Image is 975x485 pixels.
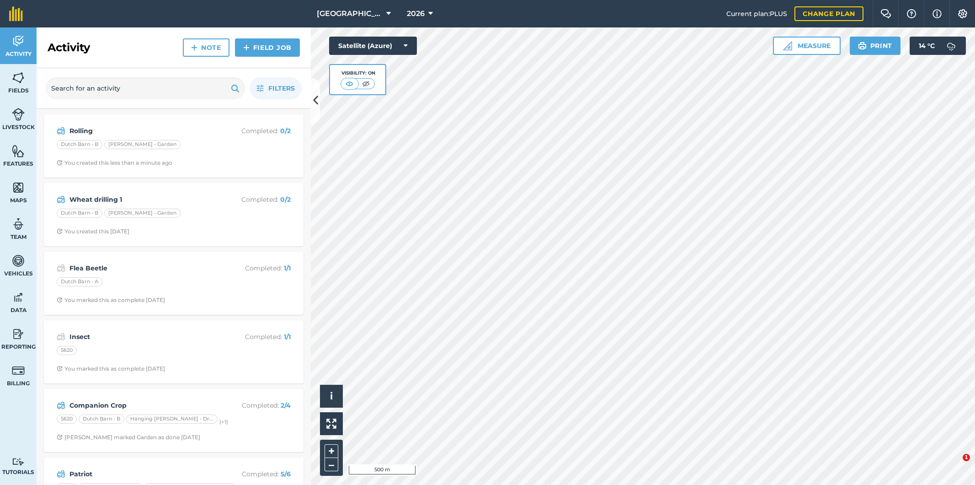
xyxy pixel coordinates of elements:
strong: Insect [69,332,214,342]
button: Print [850,37,901,55]
div: Dutch Barn - B [57,209,102,218]
a: Companion CropCompleted: 2/45620Dutch Barn - BHanging [PERSON_NAME] - Driveway(+1)Clock with arro... [49,394,298,447]
img: Clock with arrow pointing clockwise [57,160,63,166]
img: Ruler icon [783,41,792,50]
p: Completed : [218,469,291,479]
button: + [325,444,338,458]
button: 14 °C [910,37,966,55]
strong: 1 / 1 [284,333,291,341]
strong: Wheat drilling 1 [69,194,214,205]
input: Search for an activity [46,77,245,99]
strong: 0 / 2 [280,195,291,204]
div: Visibility: On [341,70,375,77]
button: – [325,458,338,471]
p: Completed : [218,263,291,273]
div: You created this less than a minute ago [57,159,172,167]
span: [GEOGRAPHIC_DATA] [317,8,383,19]
strong: Patriot [69,469,214,479]
span: 2026 [407,8,425,19]
small: (+ 1 ) [219,419,228,425]
button: Measure [773,37,841,55]
strong: 0 / 2 [280,127,291,135]
div: Dutch Barn - B [79,415,124,424]
span: 14 ° C [919,37,935,55]
img: svg+xml;base64,PD94bWwgdmVyc2lvbj0iMS4wIiBlbmNvZGluZz0idXRmLTgiPz4KPCEtLSBHZW5lcmF0b3I6IEFkb2JlIE... [12,327,25,341]
button: Filters [250,77,302,99]
img: svg+xml;base64,PHN2ZyB4bWxucz0iaHR0cDovL3d3dy53My5vcmcvMjAwMC9zdmciIHdpZHRoPSIxNyIgaGVpZ2h0PSIxNy... [932,8,942,19]
img: fieldmargin Logo [9,6,23,21]
strong: Flea Beetle [69,263,214,273]
img: svg+xml;base64,PHN2ZyB4bWxucz0iaHR0cDovL3d3dy53My5vcmcvMjAwMC9zdmciIHdpZHRoPSIxNCIgaGVpZ2h0PSIyNC... [191,42,197,53]
strong: 1 / 1 [284,264,291,272]
div: You marked this as complete [DATE] [57,365,165,372]
span: Current plan : PLUS [726,9,787,19]
div: Dutch Barn - A [57,277,102,286]
img: svg+xml;base64,PD94bWwgdmVyc2lvbj0iMS4wIiBlbmNvZGluZz0idXRmLTgiPz4KPCEtLSBHZW5lcmF0b3I6IEFkb2JlIE... [942,37,960,55]
p: Completed : [218,332,291,342]
button: Satellite (Azure) [329,37,417,55]
img: svg+xml;base64,PD94bWwgdmVyc2lvbj0iMS4wIiBlbmNvZGluZz0idXRmLTgiPz4KPCEtLSBHZW5lcmF0b3I6IEFkb2JlIE... [57,125,65,136]
a: Wheat drilling 1Completed: 0/2Dutch Barn - B[PERSON_NAME] - GardenClock with arrow pointing clock... [49,189,298,241]
p: Completed : [218,126,291,136]
a: Flea BeetleCompleted: 1/1Dutch Barn - AClock with arrow pointing clockwiseYou marked this as comp... [49,257,298,309]
img: Clock with arrow pointing clockwise [57,228,63,234]
a: InsectCompleted: 1/15620Clock with arrow pointing clockwiseYou marked this as complete [DATE] [49,326,298,378]
strong: 5 / 6 [281,470,291,478]
div: Hanging [PERSON_NAME] - Driveway [126,415,218,424]
img: svg+xml;base64,PD94bWwgdmVyc2lvbj0iMS4wIiBlbmNvZGluZz0idXRmLTgiPz4KPCEtLSBHZW5lcmF0b3I6IEFkb2JlIE... [12,291,25,304]
iframe: Intercom live chat [944,454,966,476]
a: Field Job [235,38,300,57]
img: svg+xml;base64,PD94bWwgdmVyc2lvbj0iMS4wIiBlbmNvZGluZz0idXRmLTgiPz4KPCEtLSBHZW5lcmF0b3I6IEFkb2JlIE... [12,217,25,231]
strong: 2 / 4 [281,401,291,410]
img: A cog icon [957,9,968,18]
button: i [320,385,343,408]
div: [PERSON_NAME] - Garden [104,140,181,149]
div: 5620 [57,346,77,355]
p: Completed : [218,400,291,410]
img: svg+xml;base64,PHN2ZyB4bWxucz0iaHR0cDovL3d3dy53My5vcmcvMjAwMC9zdmciIHdpZHRoPSI1MCIgaGVpZ2h0PSI0MC... [344,79,355,88]
img: svg+xml;base64,PD94bWwgdmVyc2lvbj0iMS4wIiBlbmNvZGluZz0idXRmLTgiPz4KPCEtLSBHZW5lcmF0b3I6IEFkb2JlIE... [57,469,65,480]
img: svg+xml;base64,PHN2ZyB4bWxucz0iaHR0cDovL3d3dy53My5vcmcvMjAwMC9zdmciIHdpZHRoPSI1NiIgaGVpZ2h0PSI2MC... [12,71,25,85]
span: Filters [268,83,295,93]
a: RollingCompleted: 0/2Dutch Barn - B[PERSON_NAME] - GardenClock with arrow pointing clockwiseYou c... [49,120,298,172]
img: svg+xml;base64,PD94bWwgdmVyc2lvbj0iMS4wIiBlbmNvZGluZz0idXRmLTgiPz4KPCEtLSBHZW5lcmF0b3I6IEFkb2JlIE... [57,400,65,411]
img: Clock with arrow pointing clockwise [57,297,63,303]
a: Note [183,38,229,57]
img: svg+xml;base64,PHN2ZyB4bWxucz0iaHR0cDovL3d3dy53My5vcmcvMjAwMC9zdmciIHdpZHRoPSI1NiIgaGVpZ2h0PSI2MC... [12,144,25,158]
img: svg+xml;base64,PD94bWwgdmVyc2lvbj0iMS4wIiBlbmNvZGluZz0idXRmLTgiPz4KPCEtLSBHZW5lcmF0b3I6IEFkb2JlIE... [12,364,25,377]
h2: Activity [48,40,90,55]
div: You created this [DATE] [57,228,129,235]
img: A question mark icon [906,9,917,18]
div: [PERSON_NAME] - Garden [104,209,181,218]
a: Change plan [794,6,863,21]
img: svg+xml;base64,PHN2ZyB4bWxucz0iaHR0cDovL3d3dy53My5vcmcvMjAwMC9zdmciIHdpZHRoPSI1MCIgaGVpZ2h0PSI0MC... [360,79,372,88]
img: Four arrows, one pointing top left, one top right, one bottom right and the last bottom left [326,419,336,429]
div: Dutch Barn - B [57,140,102,149]
img: svg+xml;base64,PHN2ZyB4bWxucz0iaHR0cDovL3d3dy53My5vcmcvMjAwMC9zdmciIHdpZHRoPSIxOSIgaGVpZ2h0PSIyNC... [231,83,240,94]
img: svg+xml;base64,PHN2ZyB4bWxucz0iaHR0cDovL3d3dy53My5vcmcvMjAwMC9zdmciIHdpZHRoPSIxOSIgaGVpZ2h0PSIyNC... [858,40,867,51]
img: svg+xml;base64,PD94bWwgdmVyc2lvbj0iMS4wIiBlbmNvZGluZz0idXRmLTgiPz4KPCEtLSBHZW5lcmF0b3I6IEFkb2JlIE... [12,254,25,268]
img: svg+xml;base64,PD94bWwgdmVyc2lvbj0iMS4wIiBlbmNvZGluZz0idXRmLTgiPz4KPCEtLSBHZW5lcmF0b3I6IEFkb2JlIE... [57,194,65,205]
img: svg+xml;base64,PD94bWwgdmVyc2lvbj0iMS4wIiBlbmNvZGluZz0idXRmLTgiPz4KPCEtLSBHZW5lcmF0b3I6IEFkb2JlIE... [12,108,25,121]
img: svg+xml;base64,PHN2ZyB4bWxucz0iaHR0cDovL3d3dy53My5vcmcvMjAwMC9zdmciIHdpZHRoPSIxNCIgaGVpZ2h0PSIyNC... [243,42,250,53]
div: [PERSON_NAME] marked Garden as done [DATE] [57,434,200,441]
strong: Rolling [69,126,214,136]
img: svg+xml;base64,PD94bWwgdmVyc2lvbj0iMS4wIiBlbmNvZGluZz0idXRmLTgiPz4KPCEtLSBHZW5lcmF0b3I6IEFkb2JlIE... [12,34,25,48]
div: You marked this as complete [DATE] [57,296,165,304]
img: svg+xml;base64,PHN2ZyB4bWxucz0iaHR0cDovL3d3dy53My5vcmcvMjAwMC9zdmciIHdpZHRoPSI1NiIgaGVpZ2h0PSI2MC... [12,181,25,194]
div: 5620 [57,415,77,424]
img: svg+xml;base64,PD94bWwgdmVyc2lvbj0iMS4wIiBlbmNvZGluZz0idXRmLTgiPz4KPCEtLSBHZW5lcmF0b3I6IEFkb2JlIE... [57,263,65,274]
img: svg+xml;base64,PD94bWwgdmVyc2lvbj0iMS4wIiBlbmNvZGluZz0idXRmLTgiPz4KPCEtLSBHZW5lcmF0b3I6IEFkb2JlIE... [57,331,65,342]
span: 1 [963,454,970,461]
img: svg+xml;base64,PD94bWwgdmVyc2lvbj0iMS4wIiBlbmNvZGluZz0idXRmLTgiPz4KPCEtLSBHZW5lcmF0b3I6IEFkb2JlIE... [12,458,25,466]
img: Clock with arrow pointing clockwise [57,366,63,372]
p: Completed : [218,194,291,205]
span: i [330,390,333,402]
strong: Companion Crop [69,400,214,410]
img: Two speech bubbles overlapping with the left bubble in the forefront [880,9,891,18]
img: Clock with arrow pointing clockwise [57,434,63,440]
